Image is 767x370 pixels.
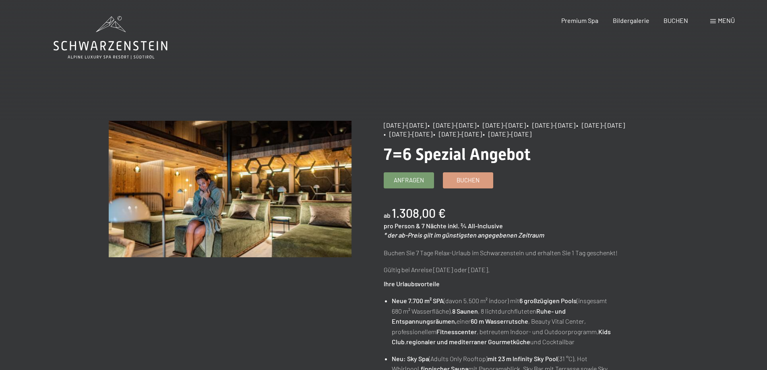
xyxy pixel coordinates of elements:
[519,297,577,304] strong: 6 großzügigen Pools
[452,307,478,315] strong: 8 Saunen
[422,222,447,229] span: 7 Nächte
[392,206,446,220] b: 1.308,00 €
[384,145,531,164] span: 7=6 Spezial Angebot
[384,248,626,258] p: Buchen Sie 7 Tage Relax-Urlaub im Schwarzenstein und erhalten Sie 1 Tag geschenkt!
[471,317,528,325] strong: 60 m Wasserrutsche
[406,338,530,345] strong: regionaler und mediterraner Gourmetküche
[392,355,429,362] strong: Neu: Sky Spa
[527,121,575,129] span: • [DATE]–[DATE]
[443,173,493,188] a: Buchen
[561,17,598,24] a: Premium Spa
[109,121,351,257] img: 7=6 Spezial Angebot
[448,222,503,229] span: inkl. ¾ All-Inclusive
[384,222,420,229] span: pro Person &
[384,121,427,129] span: [DATE]–[DATE]
[433,130,482,138] span: • [DATE]–[DATE]
[436,328,477,335] strong: Fitnesscenter
[394,176,424,184] span: Anfragen
[488,355,558,362] strong: mit 23 m Infinity Sky Pool
[457,176,480,184] span: Buchen
[576,121,625,129] span: • [DATE]–[DATE]
[477,121,526,129] span: • [DATE]–[DATE]
[428,121,476,129] span: • [DATE]–[DATE]
[384,130,432,138] span: • [DATE]–[DATE]
[384,231,544,239] em: * der ab-Preis gilt im günstigsten angegebenen Zeitraum
[384,211,391,219] span: ab
[483,130,531,138] span: • [DATE]–[DATE]
[384,173,434,188] a: Anfragen
[392,297,444,304] strong: Neue 7.700 m² SPA
[384,280,440,287] strong: Ihre Urlaubsvorteile
[718,17,735,24] span: Menü
[384,265,626,275] p: Gültig bei Anreise [DATE] oder [DATE].
[613,17,649,24] a: Bildergalerie
[392,296,626,347] li: (davon 5.500 m² indoor) mit (insgesamt 680 m² Wasserfläche), , 8 lichtdurchfluteten einer , Beaut...
[664,17,688,24] a: BUCHEN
